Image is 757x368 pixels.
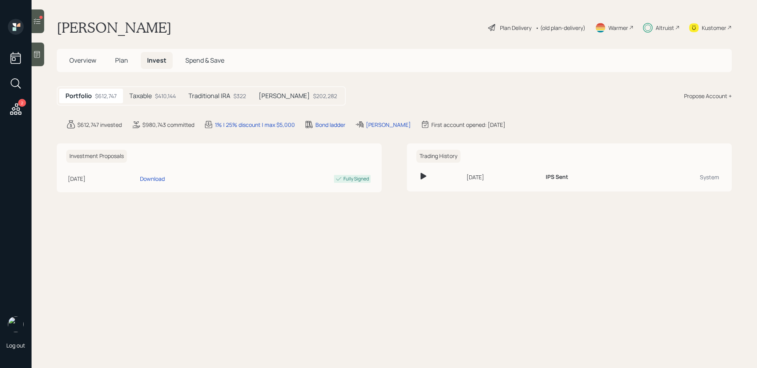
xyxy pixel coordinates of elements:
[313,92,337,100] div: $202,282
[656,24,674,32] div: Altruist
[416,150,461,163] h6: Trading History
[608,24,628,32] div: Warmer
[315,121,345,129] div: Bond ladder
[431,121,505,129] div: First account opened: [DATE]
[466,173,539,181] div: [DATE]
[259,92,310,100] h5: [PERSON_NAME]
[684,92,732,100] div: Propose Account +
[185,56,224,65] span: Spend & Save
[115,56,128,65] span: Plan
[233,92,246,100] div: $322
[95,92,117,100] div: $612,747
[6,342,25,349] div: Log out
[68,175,137,183] div: [DATE]
[66,150,127,163] h6: Investment Proposals
[69,56,96,65] span: Overview
[188,92,230,100] h5: Traditional IRA
[129,92,152,100] h5: Taxable
[702,24,726,32] div: Kustomer
[546,174,568,180] h6: IPS Sent
[343,175,369,182] div: Fully Signed
[77,121,122,129] div: $612,747 invested
[641,173,719,181] div: System
[142,121,194,129] div: $980,743 committed
[147,56,166,65] span: Invest
[140,175,165,183] div: Download
[500,24,531,32] div: Plan Delivery
[215,121,295,129] div: 1% | 25% discount | max $5,000
[65,92,92,100] h5: Portfolio
[155,92,176,100] div: $410,144
[535,24,585,32] div: • (old plan-delivery)
[18,99,26,107] div: 2
[8,316,24,332] img: sami-boghos-headshot.png
[366,121,411,129] div: [PERSON_NAME]
[57,19,172,36] h1: [PERSON_NAME]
